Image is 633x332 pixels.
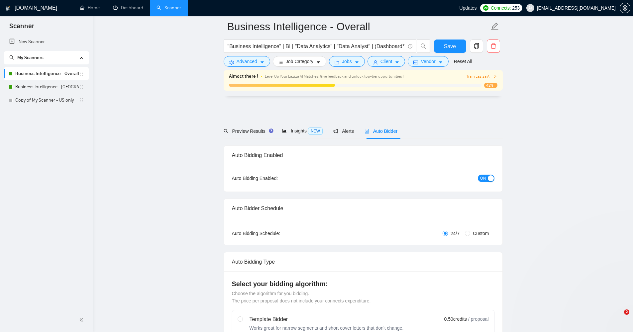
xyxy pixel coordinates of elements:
span: search [417,43,430,49]
a: Copy of My Scanner - US only [15,94,79,107]
a: Business Intelligence - [GEOGRAPHIC_DATA] [15,80,79,94]
span: 253 [512,4,519,12]
div: Template Bidder [250,315,404,323]
button: setting [620,3,630,13]
span: delete [487,43,500,49]
span: My Scanners [9,55,44,60]
span: notification [333,129,338,133]
button: Save [434,40,466,53]
li: New Scanner [4,35,89,48]
button: search [417,40,430,53]
span: holder [79,84,84,90]
span: holder [79,71,84,76]
span: 0.50 credits [444,315,467,323]
a: homeHome [80,5,100,11]
h4: Select your bidding algorithm: [232,279,494,289]
div: Tooltip anchor [268,128,274,134]
span: double-left [79,316,86,323]
span: info-circle [408,44,412,48]
span: Save [444,42,456,50]
span: search [224,129,228,133]
span: right [493,74,497,78]
span: caret-down [395,60,399,65]
span: Vendor [421,58,435,65]
span: Level Up Your Laziza AI Matches! Give feedback and unlock top-tier opportunities ! [265,74,404,79]
span: holder [79,98,84,103]
button: settingAdvancedcaret-down [224,56,270,67]
span: / proposal [468,316,488,322]
div: Works great for narrow segments and short cover letters that don't change. [250,325,404,331]
a: Reset All [454,58,472,65]
input: Scanner name... [227,18,489,35]
span: Jobs [342,58,352,65]
span: 24/7 [448,230,462,237]
span: Almost there ! [229,73,258,80]
div: Auto Bidding Type [232,252,494,271]
div: Auto Bidding Enabled: [232,175,319,182]
img: upwork-logo.png [483,5,488,11]
span: edit [490,22,499,31]
button: Train Laziza AI [467,73,497,80]
span: Updates [459,5,476,11]
span: caret-down [355,60,359,65]
a: searchScanner [157,5,181,11]
input: Search Freelance Jobs... [228,42,405,50]
span: setting [229,60,234,65]
a: dashboardDashboard [113,5,143,11]
span: copy [470,43,483,49]
button: delete [487,40,500,53]
span: 2 [624,309,629,315]
span: Connects: [491,4,511,12]
span: Preview Results [224,128,271,134]
li: Business Intelligence - Overall [4,67,89,80]
div: Auto Bidder Schedule [232,199,494,218]
span: idcard [413,60,418,65]
span: Job Category [286,58,313,65]
img: logo [6,3,10,14]
button: copy [470,40,483,53]
button: userClientcaret-down [368,56,405,67]
span: My Scanners [17,55,44,60]
span: Choose the algorithm for you bidding. The price per proposal does not include your connects expen... [232,291,371,303]
span: folder [335,60,339,65]
li: Copy of My Scanner - US only [4,94,89,107]
button: barsJob Categorycaret-down [273,56,326,67]
button: folderJobscaret-down [329,56,365,67]
span: bars [278,60,283,65]
span: caret-down [316,60,321,65]
div: Auto Bidding Enabled [232,146,494,165]
span: Auto Bidder [365,128,397,134]
span: ON [480,175,486,182]
span: user [528,6,533,10]
span: NEW [308,127,323,135]
li: Business Intelligence - US [4,80,89,94]
iframe: Intercom live chat [610,309,626,325]
span: user [373,60,378,65]
a: Business Intelligence - Overall [15,67,79,80]
a: setting [620,5,630,11]
span: robot [365,129,369,133]
span: Alerts [333,128,354,134]
span: Client [380,58,392,65]
span: 42% [484,83,497,88]
span: search [9,55,14,60]
button: idcardVendorcaret-down [408,56,448,67]
span: Insights [282,128,323,133]
span: Scanner [4,21,40,35]
span: caret-down [438,60,443,65]
span: caret-down [260,60,264,65]
span: Advanced [237,58,257,65]
a: New Scanner [9,35,83,48]
div: Auto Bidding Schedule: [232,230,319,237]
span: area-chart [282,128,287,133]
span: Custom [470,230,491,237]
